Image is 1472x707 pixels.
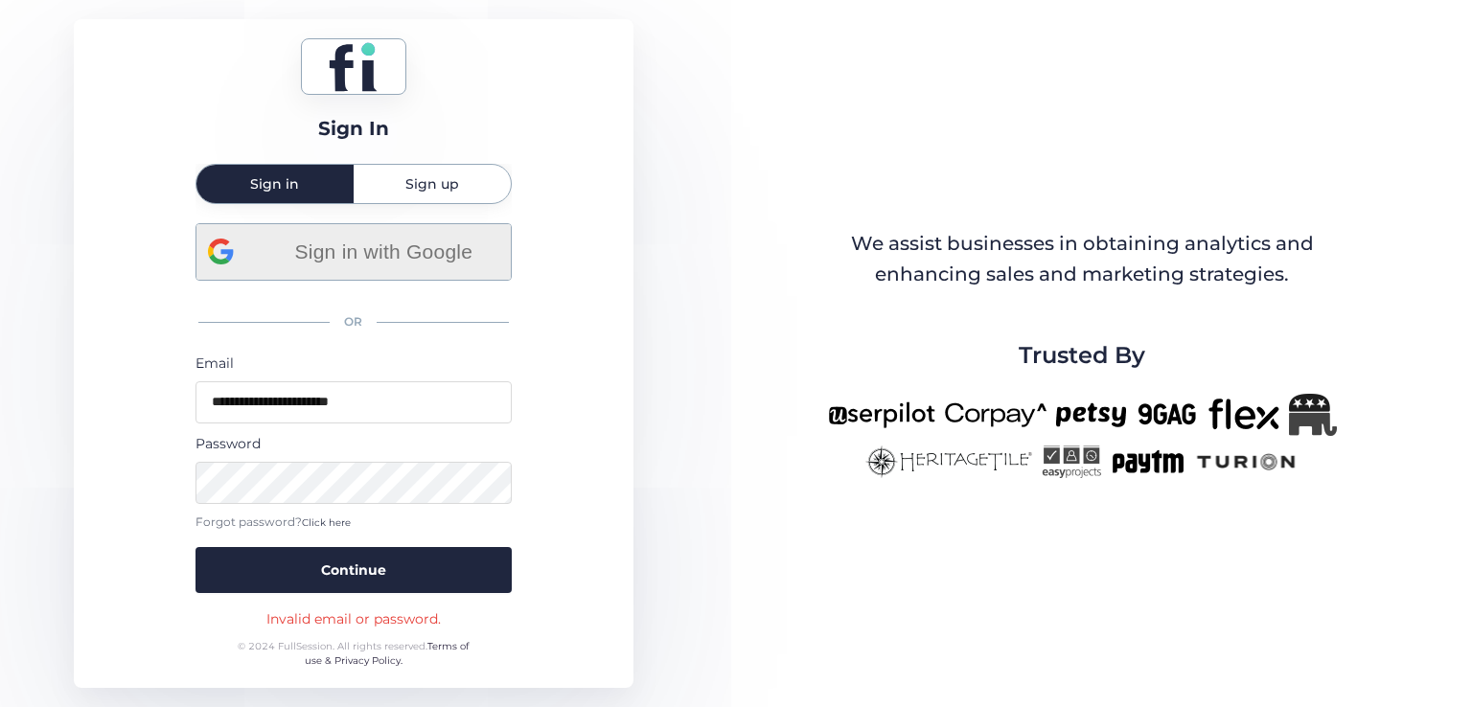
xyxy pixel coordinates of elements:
img: turion-new.png [1194,445,1299,478]
span: Continue [321,559,386,581]
div: Password [195,433,512,454]
div: We assist businesses in obtaining analytics and enhancing sales and marketing strategies. [829,229,1335,289]
div: Sign In [318,114,389,144]
img: 9gag-new.png [1136,394,1199,436]
div: © 2024 FullSession. All rights reserved. [229,639,477,669]
span: Sign up [405,177,459,191]
span: Sign in with Google [268,236,499,267]
span: Click here [302,516,351,529]
img: petsy-new.png [1056,394,1126,436]
div: Invalid email or password. [266,608,441,629]
span: Sign in [250,177,299,191]
div: Email [195,353,512,374]
img: paytm-new.png [1111,445,1184,478]
div: Forgot password? [195,513,512,532]
span: Trusted By [1019,337,1145,374]
img: userpilot-new.png [828,394,935,436]
img: corpay-new.png [945,394,1046,436]
img: easyprojects-new.png [1042,445,1101,478]
img: heritagetile-new.png [865,445,1032,478]
button: Continue [195,547,512,593]
img: Republicanlogo-bw.png [1289,394,1337,436]
img: flex-new.png [1208,394,1279,436]
div: OR [195,302,512,343]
